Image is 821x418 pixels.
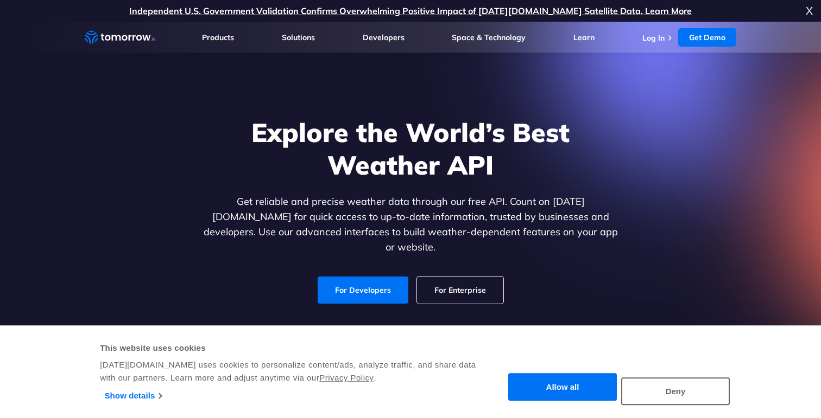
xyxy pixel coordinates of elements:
a: Home link [85,29,155,46]
div: This website uses cookies [100,342,477,355]
a: Privacy Policy [319,373,374,382]
a: Learn [573,33,595,42]
a: For Enterprise [417,276,503,304]
button: Deny [621,377,730,405]
a: Independent U.S. Government Validation Confirms Overwhelming Positive Impact of [DATE][DOMAIN_NAM... [129,5,692,16]
a: For Developers [318,276,408,304]
a: Developers [363,33,405,42]
a: Products [202,33,234,42]
a: Show details [105,388,162,404]
h1: Explore the World’s Best Weather API [201,116,620,181]
p: Get reliable and precise weather data through our free API. Count on [DATE][DOMAIN_NAME] for quic... [201,194,620,255]
a: Log In [642,33,665,43]
a: Solutions [282,33,315,42]
button: Allow all [508,374,617,401]
div: [DATE][DOMAIN_NAME] uses cookies to personalize content/ads, analyze traffic, and share data with... [100,358,477,384]
a: Get Demo [678,28,736,47]
a: Space & Technology [452,33,526,42]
